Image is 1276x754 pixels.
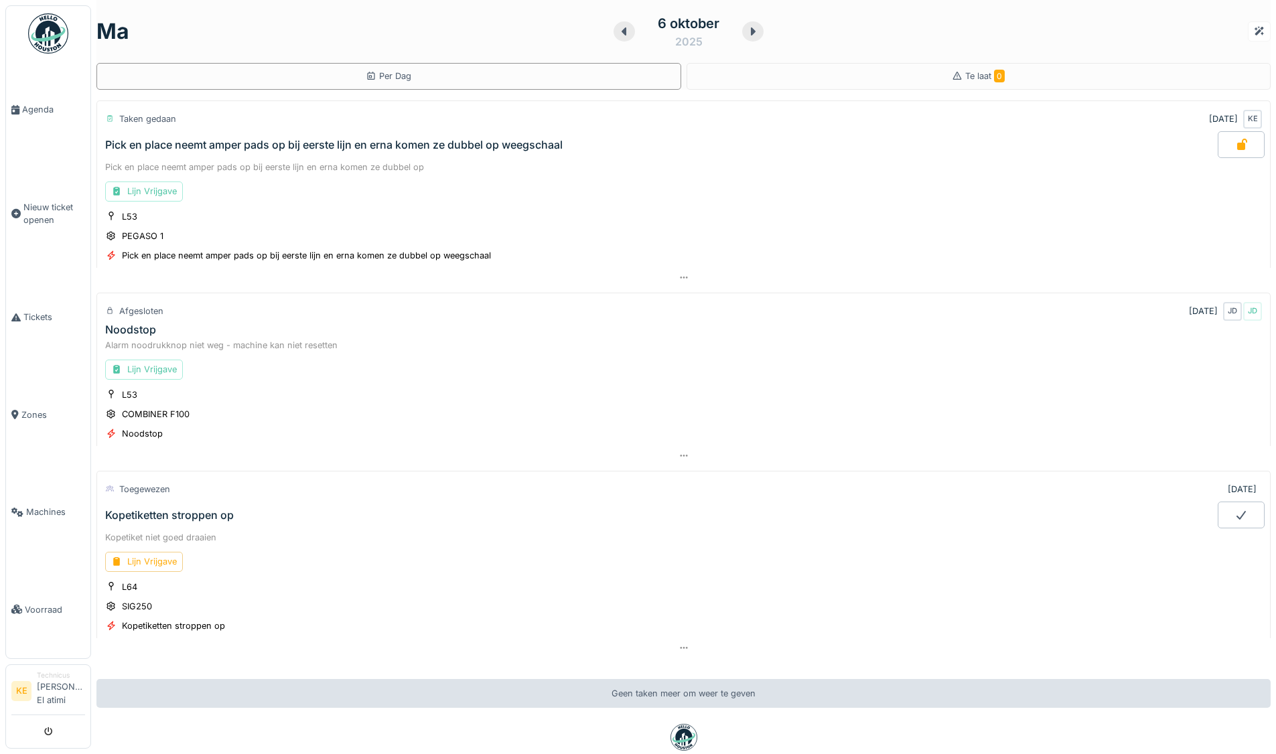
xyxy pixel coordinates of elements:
[1209,112,1238,125] div: [DATE]
[23,201,85,226] span: Nieuw ticket openen
[105,531,1262,544] div: Kopetiket niet goed draaien
[119,112,176,125] div: Taken gedaan
[122,427,163,440] div: Noodstop
[1223,302,1242,321] div: JD
[96,19,129,44] h1: ma
[105,360,183,379] div: Lijn Vrijgave
[6,366,90,463] a: Zones
[96,679,1271,708] div: Geen taken meer om weer te geven
[37,670,85,680] div: Technicus
[25,603,85,616] span: Voorraad
[1189,305,1218,317] div: [DATE]
[6,269,90,366] a: Tickets
[122,388,137,401] div: L53
[122,600,152,613] div: SIG250
[122,210,137,223] div: L53
[6,61,90,158] a: Agenda
[105,509,234,522] div: Kopetiketten stroppen op
[6,561,90,658] a: Voorraad
[26,506,85,518] span: Machines
[122,581,137,593] div: L64
[37,670,85,712] li: [PERSON_NAME] El atimi
[366,70,411,82] div: Per Dag
[965,71,1005,81] span: Te laat
[658,13,719,33] div: 6 oktober
[23,311,85,323] span: Tickets
[105,552,183,571] div: Lijn Vrijgave
[105,323,156,336] div: Noodstop
[122,619,225,632] div: Kopetiketten stroppen op
[11,681,31,701] li: KE
[122,230,163,242] div: PEGASO 1
[119,305,163,317] div: Afgesloten
[6,158,90,269] a: Nieuw ticket openen
[122,408,190,421] div: COMBINER F100
[6,463,90,560] a: Machines
[670,724,697,751] img: badge-BVDL4wpA.svg
[28,13,68,54] img: Badge_color-CXgf-gQk.svg
[105,339,1262,352] div: Alarm noodrukknop niet weg - machine kan niet resetten
[105,161,1262,173] div: Pick en place neemt amper pads op bij eerste lijn en erna komen ze dubbel op
[105,181,183,201] div: Lijn Vrijgave
[675,33,703,50] div: 2025
[122,249,491,262] div: Pick en place neemt amper pads op bij eerste lijn en erna komen ze dubbel op weegschaal
[119,483,170,496] div: Toegewezen
[1243,302,1262,321] div: JD
[1228,483,1257,496] div: [DATE]
[11,670,85,715] a: KE Technicus[PERSON_NAME] El atimi
[1243,110,1262,129] div: KE
[22,103,85,116] span: Agenda
[105,139,563,151] div: Pick en place neemt amper pads op bij eerste lijn en erna komen ze dubbel op weegschaal
[21,408,85,421] span: Zones
[994,70,1005,82] span: 0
